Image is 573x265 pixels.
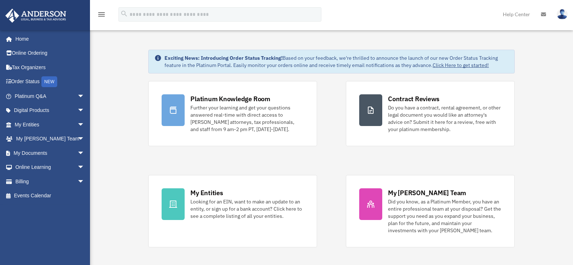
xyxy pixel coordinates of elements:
[5,89,95,103] a: Platinum Q&Aarrow_drop_down
[77,174,92,189] span: arrow_drop_down
[77,103,92,118] span: arrow_drop_down
[164,55,283,61] strong: Exciting News: Introducing Order Status Tracking!
[5,60,95,75] a: Tax Organizers
[120,10,128,18] i: search
[5,32,92,46] a: Home
[148,175,317,247] a: My Entities Looking for an EIN, want to make an update to an entity, or sign up for a bank accoun...
[190,198,304,220] div: Looking for an EIN, want to make an update to an entity, or sign up for a bank account? Click her...
[346,81,515,146] a: Contract Reviews Do you have a contract, rental agreement, or other legal document you would like...
[77,132,92,147] span: arrow_drop_down
[41,76,57,87] div: NEW
[77,160,92,175] span: arrow_drop_down
[557,9,568,19] img: User Pic
[77,89,92,104] span: arrow_drop_down
[5,117,95,132] a: My Entitiesarrow_drop_down
[3,9,68,23] img: Anderson Advisors Platinum Portal
[148,81,317,146] a: Platinum Knowledge Room Further your learning and get your questions answered real-time with dire...
[5,146,95,160] a: My Documentsarrow_drop_down
[77,146,92,161] span: arrow_drop_down
[5,132,95,146] a: My [PERSON_NAME] Teamarrow_drop_down
[97,13,106,19] a: menu
[5,46,95,60] a: Online Ordering
[97,10,106,19] i: menu
[5,103,95,118] a: Digital Productsarrow_drop_down
[388,198,501,234] div: Did you know, as a Platinum Member, you have an entire professional team at your disposal? Get th...
[388,104,501,133] div: Do you have a contract, rental agreement, or other legal document you would like an attorney's ad...
[388,188,466,197] div: My [PERSON_NAME] Team
[190,94,270,103] div: Platinum Knowledge Room
[77,117,92,132] span: arrow_drop_down
[164,54,509,69] div: Based on your feedback, we're thrilled to announce the launch of our new Order Status Tracking fe...
[5,160,95,175] a: Online Learningarrow_drop_down
[190,188,223,197] div: My Entities
[5,75,95,89] a: Order StatusNEW
[388,94,439,103] div: Contract Reviews
[346,175,515,247] a: My [PERSON_NAME] Team Did you know, as a Platinum Member, you have an entire professional team at...
[190,104,304,133] div: Further your learning and get your questions answered real-time with direct access to [PERSON_NAM...
[5,189,95,203] a: Events Calendar
[433,62,489,68] a: Click Here to get started!
[5,174,95,189] a: Billingarrow_drop_down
